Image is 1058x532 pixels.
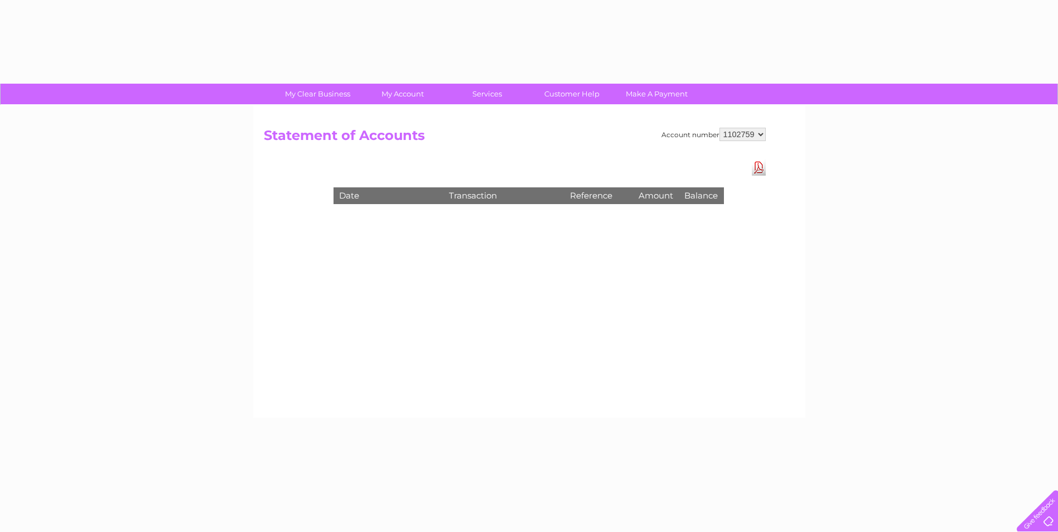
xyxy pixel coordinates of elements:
a: Customer Help [526,84,618,104]
a: My Account [356,84,448,104]
a: Make A Payment [611,84,703,104]
div: Account number [661,128,766,141]
th: Date [334,187,444,204]
a: Services [441,84,533,104]
h2: Statement of Accounts [264,128,766,149]
a: Download Pdf [752,159,766,176]
th: Amount [633,187,679,204]
th: Balance [679,187,723,204]
a: My Clear Business [272,84,364,104]
th: Transaction [443,187,564,204]
th: Reference [564,187,634,204]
